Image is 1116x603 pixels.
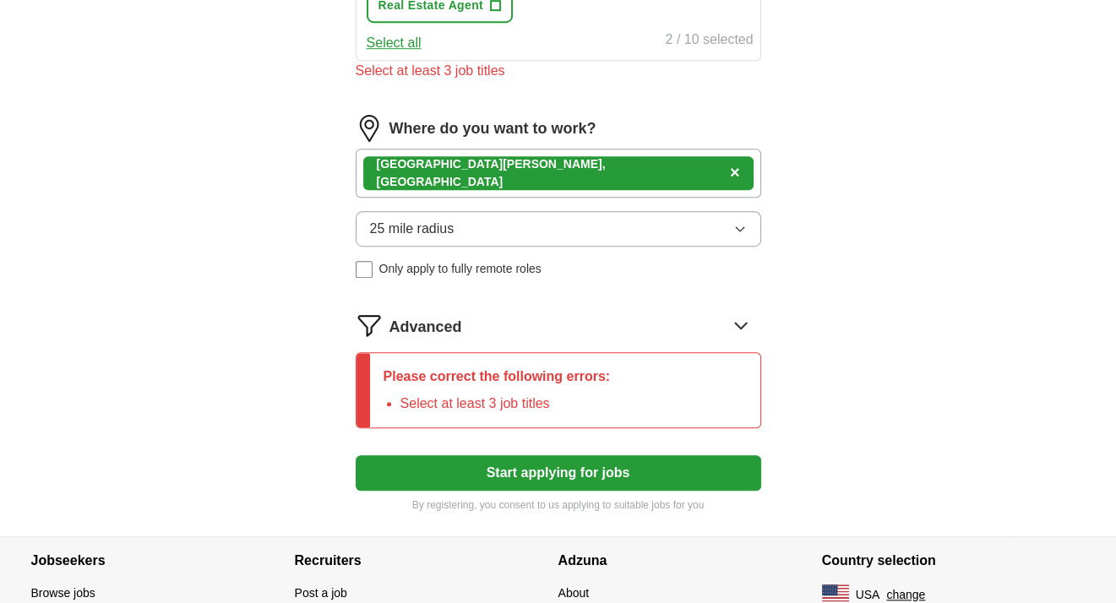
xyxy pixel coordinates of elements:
span: Only apply to fully remote roles [379,260,542,278]
strong: [GEOGRAPHIC_DATA][PERSON_NAME] [377,157,602,171]
a: About [558,586,590,600]
span: 25 mile radius [370,219,455,239]
div: 2 / 10 selected [665,30,753,53]
img: location.png [356,115,383,142]
a: Browse jobs [31,586,95,600]
span: × [730,163,740,182]
h4: Country selection [822,537,1086,584]
img: filter [356,312,383,339]
input: Only apply to fully remote roles [356,261,373,278]
label: Where do you want to work? [389,117,596,140]
a: Post a job [295,586,347,600]
button: × [730,160,740,186]
div: , [GEOGRAPHIC_DATA] [377,155,723,191]
li: Select at least 3 job titles [400,394,611,414]
span: Advanced [389,316,462,339]
p: By registering, you consent to us applying to suitable jobs for you [356,497,761,513]
div: Select at least 3 job titles [356,61,761,81]
button: 25 mile radius [356,211,761,247]
p: Please correct the following errors: [384,367,611,387]
button: Start applying for jobs [356,455,761,491]
button: Select all [367,33,422,53]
